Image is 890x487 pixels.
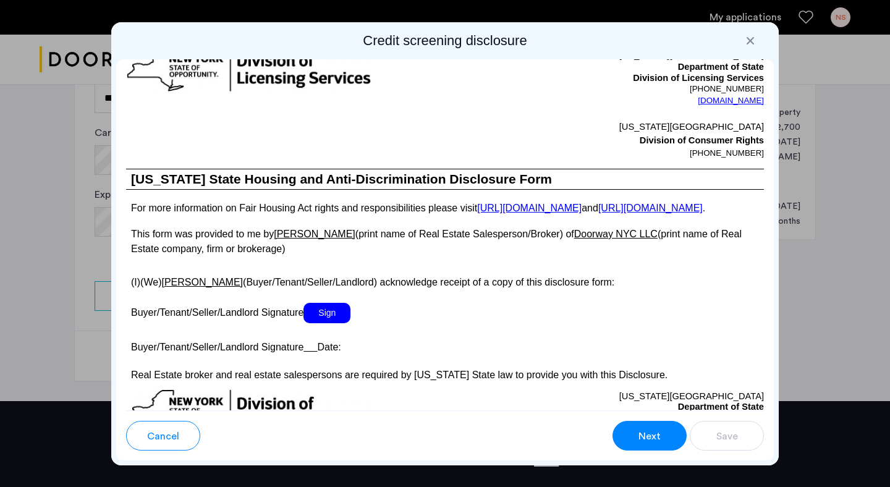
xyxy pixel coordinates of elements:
[445,133,764,147] p: Division of Consumer Rights
[445,120,764,133] p: [US_STATE][GEOGRAPHIC_DATA]
[690,421,764,451] button: button
[147,429,179,444] span: Cancel
[716,429,738,444] span: Save
[131,307,303,318] span: Buyer/Tenant/Seller/Landlord Signature
[126,169,764,190] h1: [US_STATE] State Housing and Anti-Discrimination Disclosure Form
[161,277,243,287] u: [PERSON_NAME]
[698,95,764,107] a: [DOMAIN_NAME]
[274,229,355,239] u: [PERSON_NAME]
[445,73,764,84] p: Division of Licensing Services
[126,336,764,354] p: Buyer/Tenant/Seller/Landlord Signature Date:
[126,421,200,451] button: button
[126,389,372,436] img: new-york-logo.png
[445,389,764,402] p: [US_STATE][GEOGRAPHIC_DATA]
[574,229,658,239] u: Doorway NYC LLC
[598,203,703,213] a: [URL][DOMAIN_NAME]
[126,46,372,93] img: new-york-logo.png
[303,303,350,323] span: Sign
[445,62,764,73] p: Department of State
[126,269,764,290] p: (I)(We) (Buyer/Tenant/Seller/Landlord) acknowledge receipt of a copy of this disclosure form:
[126,227,764,256] p: This form was provided to me by (print name of Real Estate Salesperson/Broker) of (print name of ...
[445,147,764,159] p: [PHONE_NUMBER]
[445,402,764,413] p: Department of State
[126,203,764,213] p: For more information on Fair Housing Act rights and responsibilities please visit and .
[612,421,687,451] button: button
[638,429,661,444] span: Next
[445,84,764,94] p: [PHONE_NUMBER]
[477,203,582,213] a: [URL][DOMAIN_NAME]
[126,368,764,383] p: Real Estate broker and real estate salespersons are required by [US_STATE] State law to provide y...
[116,32,774,49] h2: Credit screening disclosure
